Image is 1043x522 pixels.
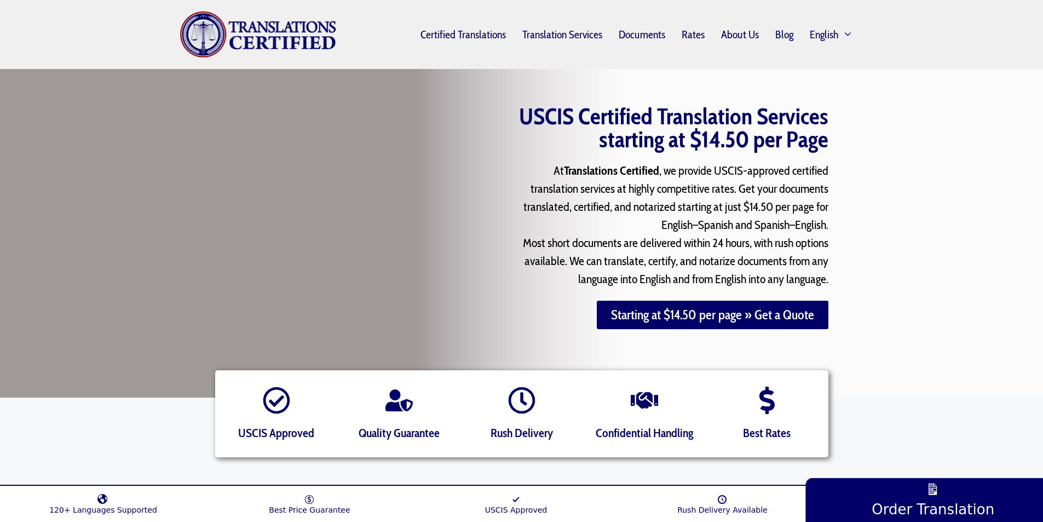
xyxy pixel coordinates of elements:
[872,501,994,518] span: Order Translation
[597,301,828,329] a: Starting at $14.50 per page » Get a Quote
[743,426,791,440] span: Best Rates
[238,426,314,440] span: USCIS Approved
[485,506,548,514] span: USCIS Approved
[677,506,768,514] span: Rush Delivery Available
[413,489,619,514] a: USCIS Approved
[802,21,864,48] a: English
[713,22,767,47] a: About Us
[610,22,673,47] a: Documents
[412,22,514,47] a: Certified Translations
[514,22,610,47] a: Translation Services
[337,21,864,48] nav: Primary
[619,489,826,514] a: Rush Delivery Available
[269,506,350,514] span: Best Price Guarantee
[180,11,337,58] img: Translations Certified
[505,162,828,288] p: At , we provide USCIS-approved certified translation services at highly competitive rates. Get yo...
[491,426,553,440] span: Rush Delivery
[49,506,157,514] span: 120+ Languages Supported
[611,308,814,322] span: Starting at $14.50 per page » Get a Quote
[767,22,802,47] a: Blog
[596,426,693,440] span: Confidential Handling
[673,22,713,47] a: Rates
[483,105,828,151] h1: USCIS Certified Translation Services starting at $14.50 per Page
[206,489,413,514] a: Best Price Guarantee
[359,426,440,440] span: Quality Guarantee
[810,30,839,39] span: English
[564,163,659,178] strong: Translations Certified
